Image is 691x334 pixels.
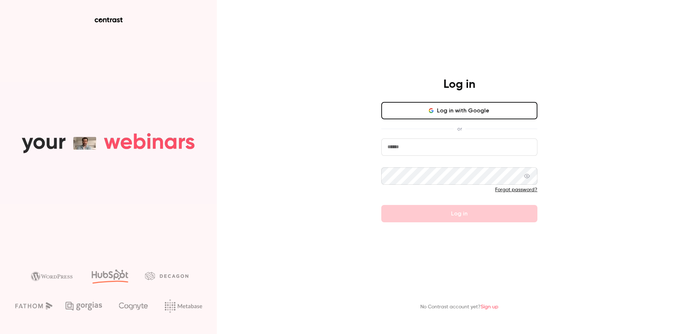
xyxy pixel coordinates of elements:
[145,272,188,280] img: decagon
[454,125,465,133] span: or
[443,77,475,92] h4: Log in
[495,187,537,192] a: Forgot password?
[381,102,537,119] button: Log in with Google
[481,304,498,309] a: Sign up
[420,303,498,311] p: No Contrast account yet?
